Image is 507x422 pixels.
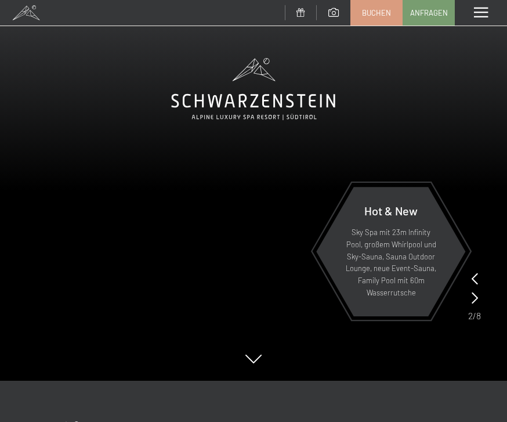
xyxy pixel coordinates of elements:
[468,309,473,322] span: 2
[345,226,437,299] p: Sky Spa mit 23m Infinity Pool, großem Whirlpool und Sky-Sauna, Sauna Outdoor Lounge, neue Event-S...
[473,309,476,322] span: /
[476,309,481,322] span: 8
[351,1,402,25] a: Buchen
[362,8,391,18] span: Buchen
[410,8,448,18] span: Anfragen
[316,186,466,317] a: Hot & New Sky Spa mit 23m Infinity Pool, großem Whirlpool und Sky-Sauna, Sauna Outdoor Lounge, ne...
[364,204,418,218] span: Hot & New
[403,1,454,25] a: Anfragen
